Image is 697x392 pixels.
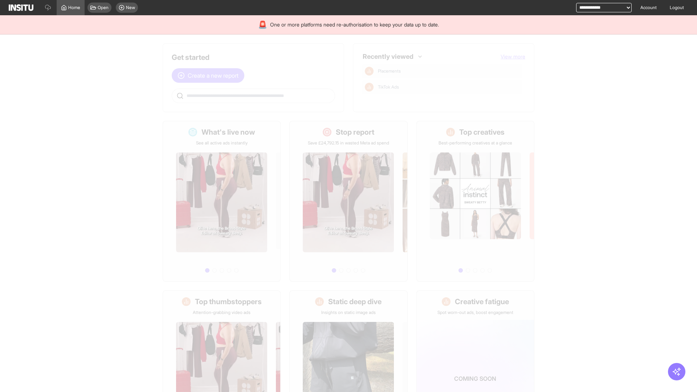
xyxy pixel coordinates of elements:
span: One or more platforms need re-authorisation to keep your data up to date. [270,21,439,28]
div: 🚨 [258,20,267,30]
span: New [126,5,135,11]
span: Open [98,5,109,11]
span: Home [68,5,80,11]
img: Logo [9,4,33,11]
